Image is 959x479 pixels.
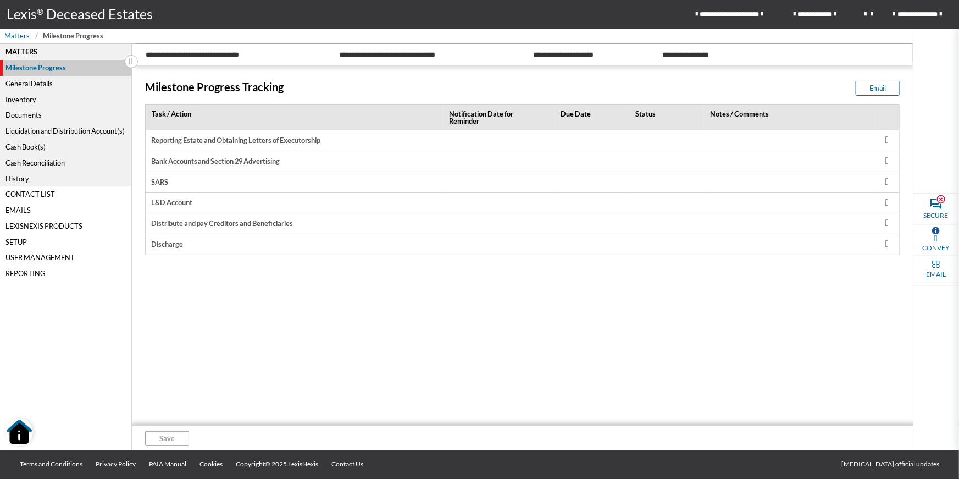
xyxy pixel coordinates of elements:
span: Convey [922,243,950,253]
span: Notification Date for Reminder [449,109,533,126]
span: Email [926,270,946,280]
a: [MEDICAL_DATA] official updates [835,450,946,478]
td: Bank Accounts and Section 29 Advertising [146,151,443,172]
p: Milestone Progress Tracking [145,81,900,93]
a: Privacy Policy [89,450,142,478]
td: L&D Account [146,193,443,214]
button: Open Resource Center [5,419,33,446]
a: Copyright© 2025 LexisNexis [229,450,325,478]
a: Cookies [193,450,229,478]
a: PAIA Manual [142,450,193,478]
span: Matters [4,31,30,41]
button: Email [856,81,900,96]
span: Due Date [561,109,609,119]
span: Email [869,83,886,93]
span: Status [635,109,684,119]
a: Matters [4,31,35,41]
span: Task / Action [152,109,412,119]
td: Distribute and pay Creditors and Beneficiaries [146,213,443,234]
p: ® [37,5,46,24]
span: Secure [924,211,949,221]
td: SARS [146,172,443,193]
td: Discharge [146,234,443,255]
span: Notes / Comments [710,109,850,119]
a: Terms and Conditions [13,450,89,478]
td: Reporting Estate and Obtaining Letters of Executorship [146,130,443,151]
a: Contact Us [325,450,370,478]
